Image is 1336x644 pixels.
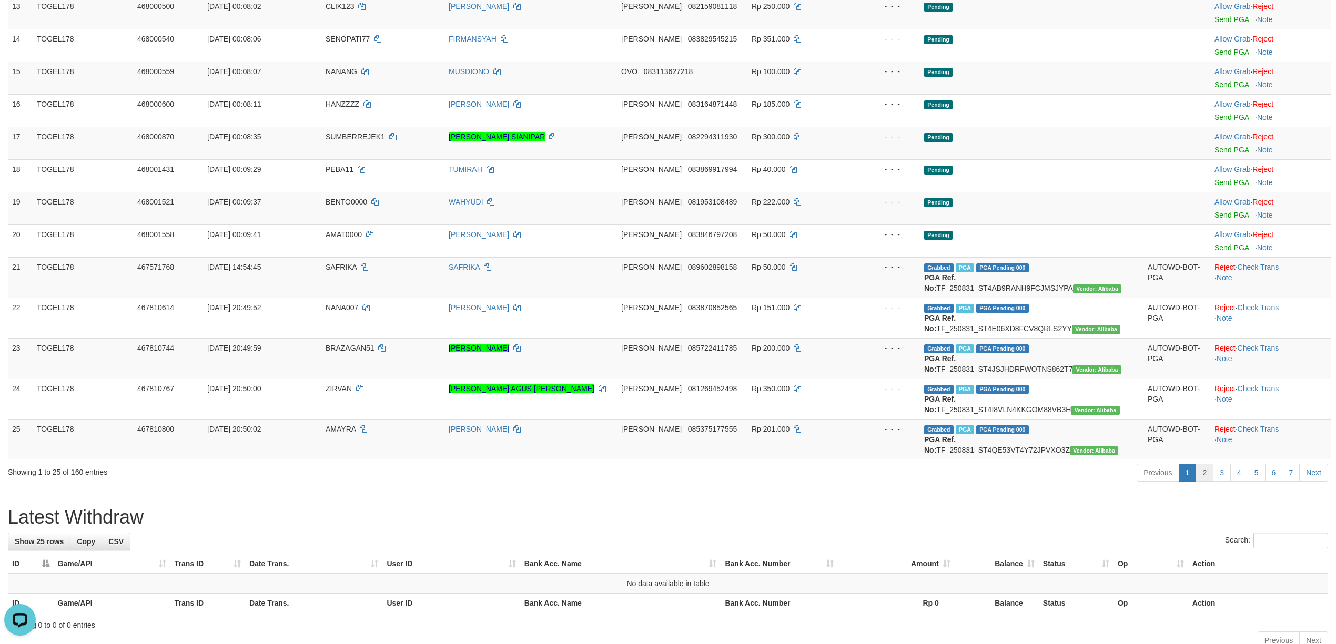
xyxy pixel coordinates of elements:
[449,67,489,76] a: MUSDIONO
[924,304,954,313] span: Grabbed
[752,67,790,76] span: Rp 100.000
[33,419,133,459] td: TOGEL178
[688,165,737,173] span: Copy 083869917994 to clipboard
[8,419,33,459] td: 25
[1217,435,1232,444] a: Note
[1214,100,1252,108] span: ·
[1252,67,1273,76] a: Reject
[137,425,174,433] span: 467810800
[688,100,737,108] span: Copy 083164871448 to clipboard
[1238,263,1279,271] a: Check Trans
[1213,464,1231,482] a: 3
[924,231,953,240] span: Pending
[688,2,737,11] span: Copy 082159081118 to clipboard
[752,230,786,239] span: Rp 50.000
[33,62,133,94] td: TOGEL178
[1257,80,1273,89] a: Note
[33,127,133,159] td: TOGEL178
[852,343,916,353] div: - - -
[621,384,682,393] span: [PERSON_NAME]
[207,2,261,11] span: [DATE] 00:08:02
[956,263,974,272] span: Marked by bilcs1
[621,303,682,312] span: [PERSON_NAME]
[688,344,737,352] span: Copy 085722411785 to clipboard
[33,224,133,257] td: TOGEL178
[688,35,737,43] span: Copy 083829545215 to clipboard
[1282,464,1300,482] a: 7
[1257,113,1273,121] a: Note
[752,165,786,173] span: Rp 40.000
[4,4,36,36] button: Open LiveChat chat widget
[752,100,790,108] span: Rp 185.000
[137,198,174,206] span: 468001521
[1214,2,1250,11] a: Allow Grab
[33,192,133,224] td: TOGEL178
[137,263,174,271] span: 467571768
[688,263,737,271] span: Copy 089602898158 to clipboard
[326,263,357,271] span: SAFRIKA
[1248,464,1266,482] a: 5
[852,131,916,142] div: - - -
[1252,2,1273,11] a: Reject
[621,263,682,271] span: [PERSON_NAME]
[1039,554,1114,574] th: Status: activate to sort column ascending
[449,35,497,43] a: FIRMANSYAH
[207,230,261,239] span: [DATE] 00:09:41
[1252,132,1273,141] a: Reject
[207,165,261,173] span: [DATE] 00:09:29
[1214,211,1249,219] a: Send PGA
[838,554,955,574] th: Amount: activate to sort column ascending
[326,303,358,312] span: NANA007
[924,395,956,414] b: PGA Ref. No:
[1214,2,1252,11] span: ·
[1039,594,1114,613] th: Status
[1252,198,1273,206] a: Reject
[170,554,245,574] th: Trans ID: activate to sort column ascending
[207,303,261,312] span: [DATE] 20:49:52
[1210,29,1331,62] td: ·
[838,594,955,613] th: Rp 0
[326,165,353,173] span: PEBA11
[1214,165,1252,173] span: ·
[1214,67,1250,76] a: Allow Grab
[852,99,916,109] div: - - -
[920,298,1143,338] td: TF_250831_ST4E06XD8FCV8QRLS2YY
[8,257,33,298] td: 21
[1188,594,1328,613] th: Action
[1265,464,1283,482] a: 6
[1143,419,1210,459] td: AUTOWD-BOT-PGA
[1214,80,1249,89] a: Send PGA
[1196,464,1213,482] a: 2
[852,229,916,240] div: - - -
[924,198,953,207] span: Pending
[976,385,1029,394] span: PGA Pending
[1072,325,1120,334] span: Vendor URL: https://settle4.1velocity.biz
[752,132,790,141] span: Rp 300.000
[449,263,480,271] a: SAFRIKA
[137,165,174,173] span: 468001431
[8,594,54,613] th: ID
[382,554,520,574] th: User ID: activate to sort column ascending
[1214,230,1252,239] span: ·
[1252,165,1273,173] a: Reject
[924,435,956,454] b: PGA Ref. No:
[1257,211,1273,219] a: Note
[137,35,174,43] span: 468000540
[752,384,790,393] span: Rp 350.000
[924,35,953,44] span: Pending
[1071,406,1119,415] span: Vendor URL: https://settle4.1velocity.biz
[1214,35,1250,43] a: Allow Grab
[33,159,133,192] td: TOGEL178
[752,2,790,11] span: Rp 250.000
[924,100,953,109] span: Pending
[8,159,33,192] td: 18
[852,1,916,12] div: - - -
[621,198,682,206] span: [PERSON_NAME]
[1210,298,1331,338] td: · ·
[924,166,953,175] span: Pending
[54,594,170,613] th: Game/API
[1143,257,1210,298] td: AUTOWD-BOT-PGA
[449,425,509,433] a: [PERSON_NAME]
[1114,554,1188,574] th: Op: activate to sort column ascending
[207,263,261,271] span: [DATE] 14:54:45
